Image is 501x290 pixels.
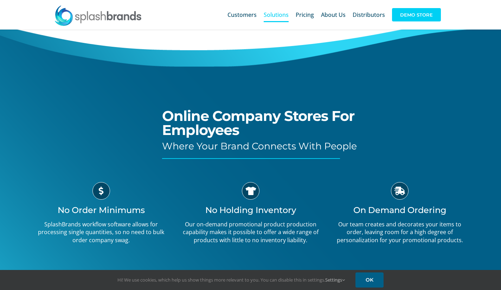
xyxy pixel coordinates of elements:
[330,205,469,215] h3: On Demand Ordering
[181,205,320,215] h3: No Holding Inventory
[162,107,354,138] span: Online Company Stores For Employees
[296,12,314,18] span: Pricing
[353,4,385,26] a: Distributors
[227,4,441,26] nav: Main Menu Sticky
[227,4,257,26] a: Customers
[117,277,345,283] span: Hi! We use cookies, which help us show things more relevant to you. You can disable this in setti...
[54,5,142,26] img: SplashBrands.com Logo
[162,140,357,152] span: Where Your Brand Connects With People
[32,220,171,244] p: SplashBrands workflow software allows for processing single quantities, so no need to bulk order ...
[355,272,384,288] a: OK
[181,220,320,244] p: Our on-demand promotional product production capability makes it possible to offer a wide range o...
[392,8,441,21] span: DEMO STORE
[32,205,171,215] h3: No Order Minimums
[325,277,345,283] a: Settings
[296,4,314,26] a: Pricing
[330,220,469,244] p: Our team creates and decorates your items to order, leaving room for a high degree of personaliza...
[392,4,441,26] a: DEMO STORE
[353,12,385,18] span: Distributors
[227,12,257,18] span: Customers
[321,12,346,18] span: About Us
[264,12,289,18] span: Solutions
